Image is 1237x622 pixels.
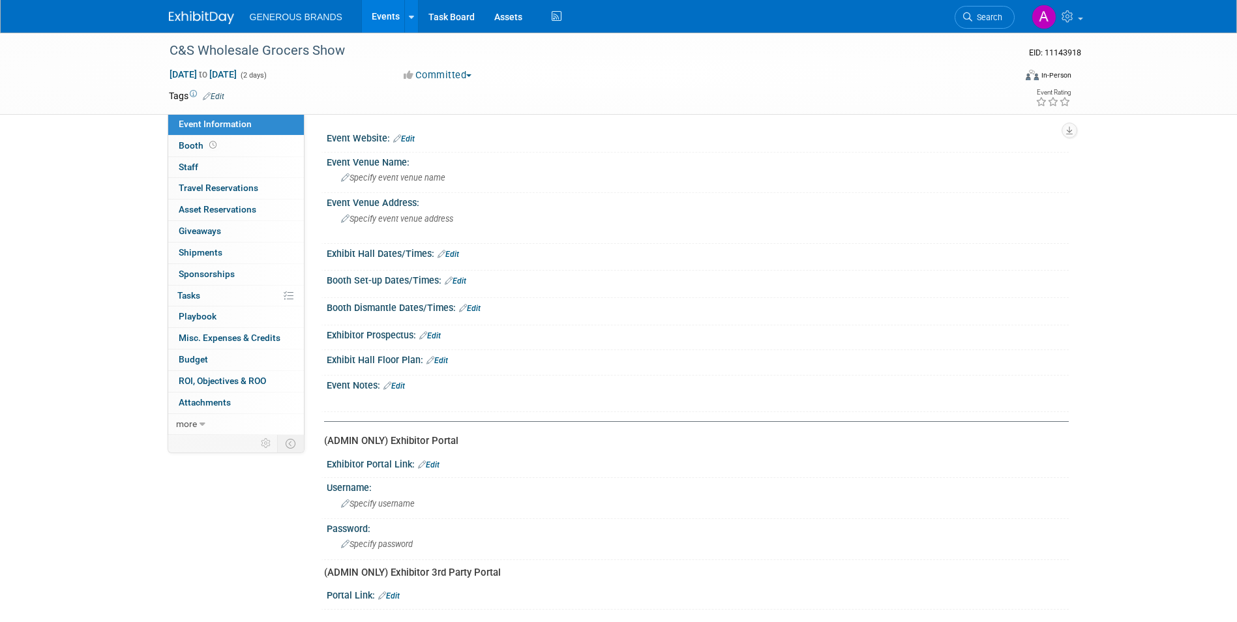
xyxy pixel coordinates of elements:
[179,183,258,193] span: Travel Reservations
[168,136,304,156] a: Booth
[168,178,304,199] a: Travel Reservations
[179,311,216,321] span: Playbook
[177,290,200,301] span: Tasks
[341,173,445,183] span: Specify event venue name
[168,200,304,220] a: Asset Reservations
[169,89,224,102] td: Tags
[324,566,1059,580] div: (ADMIN ONLY) Exhibitor 3rd Party Portal
[179,376,266,386] span: ROI, Objectives & ROO
[168,349,304,370] a: Budget
[176,419,197,429] span: more
[165,39,995,63] div: C&S Wholesale Grocers Show
[419,331,441,340] a: Edit
[250,12,342,22] span: GENEROUS BRANDS
[327,519,1069,535] div: Password:
[179,269,235,279] span: Sponsorships
[168,221,304,242] a: Giveaways
[327,271,1069,288] div: Booth Set-up Dates/Times:
[179,226,221,236] span: Giveaways
[179,204,256,215] span: Asset Reservations
[383,381,405,391] a: Edit
[327,298,1069,315] div: Booth Dismantle Dates/Times:
[327,244,1069,261] div: Exhibit Hall Dates/Times:
[179,333,280,343] span: Misc. Expenses & Credits
[955,6,1015,29] a: Search
[1036,89,1071,96] div: Event Rating
[168,328,304,349] a: Misc. Expenses & Credits
[207,140,219,150] span: Booth not reserved yet
[327,454,1069,471] div: Exhibitor Portal Link:
[327,376,1069,392] div: Event Notes:
[168,243,304,263] a: Shipments
[1032,5,1056,29] img: Astrid Aguayo
[418,460,440,469] a: Edit
[1026,70,1039,80] img: Format-Inperson.png
[168,157,304,178] a: Staff
[972,12,1002,22] span: Search
[327,350,1069,367] div: Exhibit Hall Floor Plan:
[324,434,1059,448] div: (ADMIN ONLY) Exhibitor Portal
[938,68,1072,87] div: Event Format
[255,435,278,452] td: Personalize Event Tab Strip
[168,114,304,135] a: Event Information
[179,247,222,258] span: Shipments
[179,162,198,172] span: Staff
[426,356,448,365] a: Edit
[239,71,267,80] span: (2 days)
[168,414,304,435] a: more
[438,250,459,259] a: Edit
[378,591,400,600] a: Edit
[168,371,304,392] a: ROI, Objectives & ROO
[327,325,1069,342] div: Exhibitor Prospectus:
[327,153,1069,169] div: Event Venue Name:
[327,128,1069,145] div: Event Website:
[341,214,453,224] span: Specify event venue address
[168,392,304,413] a: Attachments
[327,585,1069,602] div: Portal Link:
[168,264,304,285] a: Sponsorships
[341,499,415,509] span: Specify username
[277,435,304,452] td: Toggle Event Tabs
[203,92,224,101] a: Edit
[459,304,481,313] a: Edit
[197,69,209,80] span: to
[179,354,208,364] span: Budget
[179,119,252,129] span: Event Information
[179,140,219,151] span: Booth
[169,11,234,24] img: ExhibitDay
[399,68,477,82] button: Committed
[168,306,304,327] a: Playbook
[445,276,466,286] a: Edit
[1041,70,1071,80] div: In-Person
[168,286,304,306] a: Tasks
[169,68,237,80] span: [DATE] [DATE]
[393,134,415,143] a: Edit
[327,193,1069,209] div: Event Venue Address:
[179,397,231,407] span: Attachments
[327,478,1069,494] div: Username:
[1029,48,1081,57] span: Event ID: 11143918
[341,539,413,549] span: Specify password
